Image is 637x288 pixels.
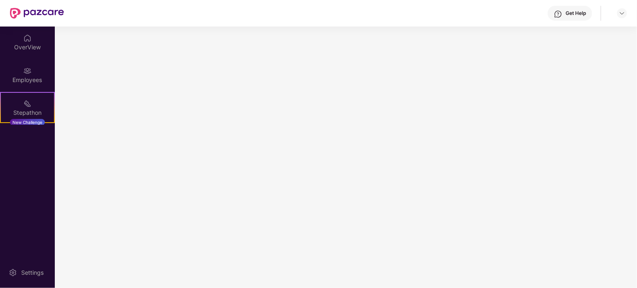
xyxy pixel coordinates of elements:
[1,109,54,117] div: Stepathon
[10,119,45,126] div: New Challenge
[23,67,32,75] img: svg+xml;base64,PHN2ZyBpZD0iRW1wbG95ZWVzIiB4bWxucz0iaHR0cDovL3d3dy53My5vcmcvMjAwMC9zdmciIHdpZHRoPS...
[23,34,32,42] img: svg+xml;base64,PHN2ZyBpZD0iSG9tZSIgeG1sbnM9Imh0dHA6Ly93d3cudzMub3JnLzIwMDAvc3ZnIiB3aWR0aD0iMjAiIG...
[10,8,64,19] img: New Pazcare Logo
[23,99,32,108] img: svg+xml;base64,PHN2ZyB4bWxucz0iaHR0cDovL3d3dy53My5vcmcvMjAwMC9zdmciIHdpZHRoPSIyMSIgaGVpZ2h0PSIyMC...
[566,10,586,17] div: Get Help
[554,10,562,18] img: svg+xml;base64,PHN2ZyBpZD0iSGVscC0zMngzMiIgeG1sbnM9Imh0dHA6Ly93d3cudzMub3JnLzIwMDAvc3ZnIiB3aWR0aD...
[19,269,46,277] div: Settings
[9,269,17,277] img: svg+xml;base64,PHN2ZyBpZD0iU2V0dGluZy0yMHgyMCIgeG1sbnM9Imh0dHA6Ly93d3cudzMub3JnLzIwMDAvc3ZnIiB3aW...
[619,10,625,17] img: svg+xml;base64,PHN2ZyBpZD0iRHJvcGRvd24tMzJ4MzIiIHhtbG5zPSJodHRwOi8vd3d3LnczLm9yZy8yMDAwL3N2ZyIgd2...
